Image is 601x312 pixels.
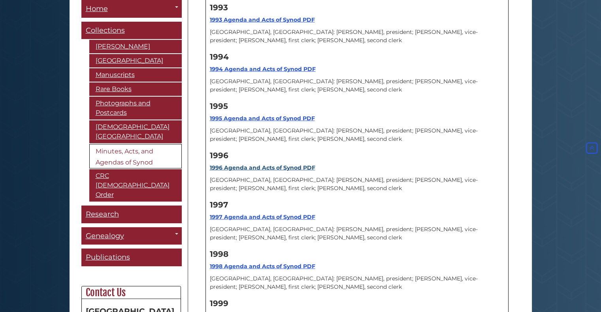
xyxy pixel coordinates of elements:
[89,68,182,82] a: Manuscripts
[89,169,182,202] a: CRC [DEMOGRAPHIC_DATA] Order
[210,127,504,143] p: [GEOGRAPHIC_DATA], [GEOGRAPHIC_DATA]: [PERSON_NAME], president; [PERSON_NAME], vice-president; [P...
[82,286,181,299] h2: Contact Us
[89,82,182,96] a: Rare Books
[210,16,315,23] a: 1993 Agenda and Acts of Synod PDF
[210,263,315,270] a: 1998 Agenda and Acts of Synod PDF
[89,144,182,168] a: Minutes, Acts, and Agendas of Synod
[210,77,504,94] p: [GEOGRAPHIC_DATA], [GEOGRAPHIC_DATA]: [PERSON_NAME], president; [PERSON_NAME], vice-president; [P...
[210,115,315,122] a: 1995 Agenda and Acts of Synod PDF
[210,101,228,111] strong: 1995
[210,3,228,12] strong: 1993
[89,97,182,120] a: Photographs and Postcards
[210,52,229,62] strong: 1994
[210,164,315,171] a: 1996 Agenda and Acts of Synod PDF
[86,26,125,35] span: Collections
[210,225,504,242] p: [GEOGRAPHIC_DATA], [GEOGRAPHIC_DATA]: [PERSON_NAME], president; [PERSON_NAME], vice-president; [P...
[584,145,599,152] a: Back to Top
[89,120,182,143] a: [DEMOGRAPHIC_DATA][GEOGRAPHIC_DATA]
[210,28,504,45] p: [GEOGRAPHIC_DATA], [GEOGRAPHIC_DATA]: [PERSON_NAME], president; [PERSON_NAME], vice-president; [P...
[81,22,182,39] a: Collections
[86,232,124,240] span: Genealogy
[210,176,504,192] p: [GEOGRAPHIC_DATA], [GEOGRAPHIC_DATA]: [PERSON_NAME], president; [PERSON_NAME], vice-president; [P...
[210,213,315,220] a: 1997 Agenda and Acts of Synod PDF
[86,4,108,13] span: Home
[81,227,182,245] a: Genealogy
[210,65,316,73] a: 1994 Agenda and Acts of Synod PDF
[81,206,182,223] a: Research
[89,40,182,53] a: [PERSON_NAME]
[81,248,182,266] a: Publications
[89,54,182,67] a: [GEOGRAPHIC_DATA]
[210,151,228,160] strong: 1996
[86,253,130,262] span: Publications
[210,200,228,209] strong: 1997
[210,299,228,308] strong: 1999
[210,275,504,291] p: [GEOGRAPHIC_DATA], [GEOGRAPHIC_DATA]: [PERSON_NAME], president; [PERSON_NAME], vice-president; [P...
[86,210,119,219] span: Research
[210,249,228,259] strong: 1998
